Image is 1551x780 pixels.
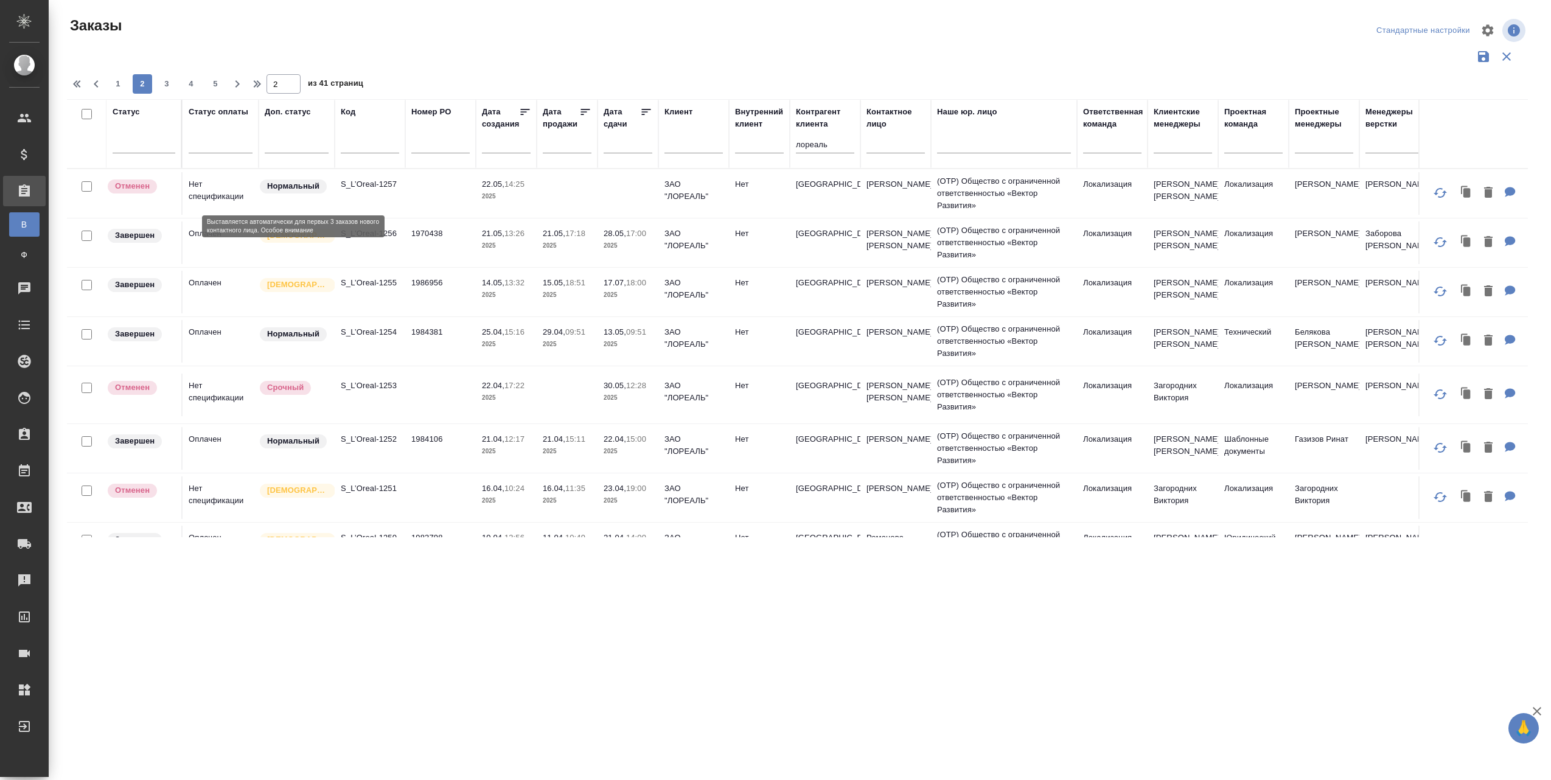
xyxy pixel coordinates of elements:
[183,172,259,215] td: Нет спецификации
[1508,713,1539,743] button: 🙏
[1218,221,1289,264] td: Локализация
[189,106,248,118] div: Статус оплаты
[931,169,1077,218] td: (OTP) Общество с ограниченной ответственностью «Вектор Развития»
[1289,374,1359,416] td: [PERSON_NAME]
[259,277,329,293] div: Выставляется автоматически для первых 3 заказов нового контактного лица. Особое внимание
[504,533,525,542] p: 13:56
[1218,271,1289,313] td: Локализация
[735,178,784,190] p: Нет
[1077,320,1148,363] td: Локализация
[482,327,504,336] p: 25.04,
[259,326,329,343] div: Статус по умолчанию для стандартных заказов
[796,433,854,445] p: [GEOGRAPHIC_DATA]
[931,371,1077,419] td: (OTP) Общество с ограниченной ответственностью «Вектор Развития»
[626,434,646,444] p: 15:00
[1289,221,1359,264] td: [PERSON_NAME]
[341,482,399,495] p: S_L’Oreal-1251
[504,381,525,390] p: 17:22
[106,433,175,450] div: Выставляет КМ при направлении счета или после выполнения всех работ/сдачи заказа клиенту. Окончат...
[664,482,723,507] p: ЗАО "ЛОРЕАЛЬ"
[604,484,626,493] p: 23.04,
[482,289,531,301] p: 2025
[341,228,399,240] p: S_L’Oreal-1256
[604,229,626,238] p: 28.05,
[1289,427,1359,470] td: Газизов Ринат
[1083,106,1143,130] div: Ответственная команда
[1513,716,1534,741] span: 🙏
[1455,279,1478,304] button: Клонировать
[931,523,1077,571] td: (OTP) Общество с ограниченной ответственностью «Вектор Развития»
[604,278,626,287] p: 17.07,
[735,228,784,240] p: Нет
[1289,476,1359,519] td: Загородних Виктория
[1365,106,1424,130] div: Менеджеры верстки
[482,240,531,252] p: 2025
[604,392,652,404] p: 2025
[482,338,531,350] p: 2025
[1365,277,1424,289] p: [PERSON_NAME]
[664,106,692,118] div: Клиент
[543,106,579,130] div: Дата продажи
[1365,380,1424,392] p: [PERSON_NAME]
[1365,228,1424,252] p: Заборова [PERSON_NAME]
[796,228,854,240] p: [GEOGRAPHIC_DATA]
[664,433,723,458] p: ЗАО "ЛОРЕАЛЬ"
[1077,427,1148,470] td: Локализация
[341,277,399,289] p: S_L’Oreal-1255
[860,526,931,568] td: Романова [PERSON_NAME]
[1077,221,1148,264] td: Локализация
[341,326,399,338] p: S_L’Oreal-1254
[565,434,585,444] p: 15:11
[1077,526,1148,568] td: Локализация
[341,106,355,118] div: Код
[106,178,175,195] div: Выставляет КМ после отмены со стороны клиента. Если уже после запуска – КМ пишет ПМу про отмену, ...
[1426,326,1455,355] button: Обновить
[1077,374,1148,416] td: Локализация
[931,317,1077,366] td: (OTP) Общество с ограниченной ответственностью «Вектор Развития»
[259,380,329,396] div: Выставляется автоматически, если на указанный объем услуг необходимо больше времени в стандартном...
[183,374,259,416] td: Нет спецификации
[796,106,854,130] div: Контрагент клиента
[1295,106,1353,130] div: Проектные менеджеры
[482,533,504,542] p: 10.04,
[565,278,585,287] p: 18:51
[206,74,225,94] button: 5
[543,484,565,493] p: 16.04,
[504,484,525,493] p: 10:24
[157,78,176,90] span: 3
[565,327,585,336] p: 09:51
[1218,320,1289,363] td: Технический
[15,218,33,231] span: В
[341,178,399,190] p: S_L’Oreal-1257
[115,381,150,394] p: Отменен
[543,495,591,507] p: 2025
[1478,181,1499,206] button: Удалить
[604,106,640,130] div: Дата сдачи
[267,435,319,447] p: Нормальный
[108,78,128,90] span: 1
[543,229,565,238] p: 21.05,
[1289,172,1359,215] td: [PERSON_NAME]
[1148,221,1218,264] td: [PERSON_NAME] [PERSON_NAME]
[1426,228,1455,257] button: Обновить
[1426,380,1455,409] button: Обновить
[860,427,931,470] td: [PERSON_NAME]
[626,381,646,390] p: 12:28
[604,533,626,542] p: 21.04,
[565,533,585,542] p: 10:49
[206,78,225,90] span: 5
[1478,382,1499,407] button: Удалить
[113,106,140,118] div: Статус
[482,278,504,287] p: 14.05,
[1077,476,1148,519] td: Локализация
[1478,279,1499,304] button: Удалить
[664,326,723,350] p: ЗАО "ЛОРЕАЛЬ"
[405,320,476,363] td: 1984381
[267,279,328,291] p: [DEMOGRAPHIC_DATA]
[1426,532,1455,561] button: Обновить
[735,326,784,338] p: Нет
[796,277,854,289] p: [GEOGRAPHIC_DATA]
[543,338,591,350] p: 2025
[1148,172,1218,215] td: [PERSON_NAME] [PERSON_NAME]
[664,532,723,556] p: ЗАО "ЛОРЕАЛЬ"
